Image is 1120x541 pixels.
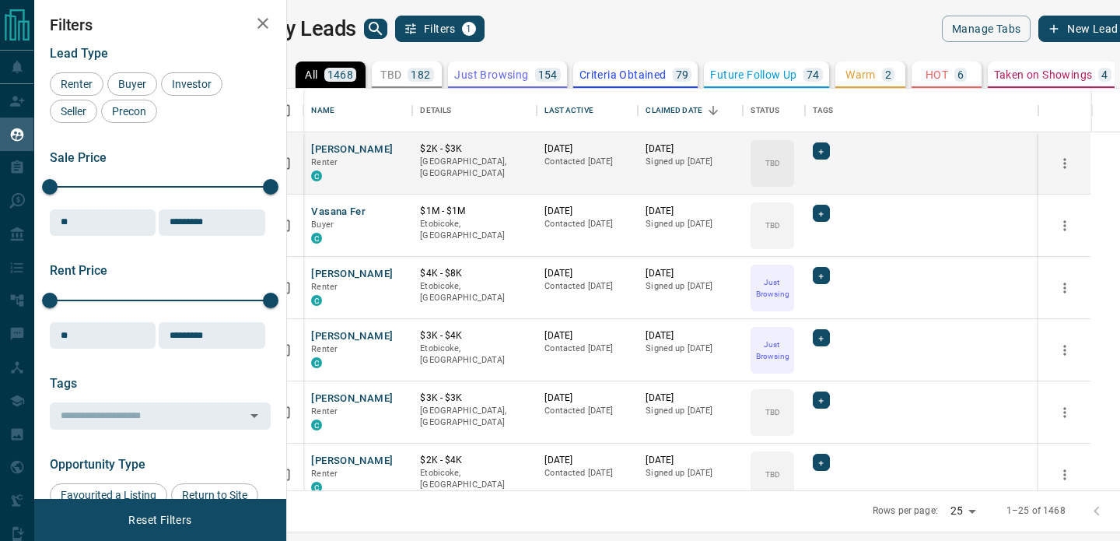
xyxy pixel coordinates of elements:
div: Last Active [544,89,593,132]
span: Seller [55,105,92,118]
span: Favourited a Listing [55,489,162,501]
button: more [1053,276,1076,300]
p: Etobicoke, [GEOGRAPHIC_DATA] [420,467,529,491]
p: [DATE] [646,205,735,218]
p: TBD [765,157,780,169]
p: 154 [538,69,558,80]
div: Status [743,89,805,132]
button: more [1053,152,1076,175]
div: condos.ca [311,357,322,368]
p: Signed up [DATE] [646,156,735,168]
span: + [818,330,824,346]
p: TBD [765,406,780,418]
p: [DATE] [544,392,630,405]
button: more [1053,463,1076,487]
p: Etobicoke, [GEOGRAPHIC_DATA] [420,343,529,367]
span: + [818,143,824,159]
p: Etobicoke, [GEOGRAPHIC_DATA] [420,280,529,304]
div: Details [412,89,537,132]
p: Contacted [DATE] [544,405,630,417]
p: TBD [765,469,780,480]
button: more [1053,339,1076,362]
p: Just Browsing [752,276,793,300]
span: + [818,392,824,408]
span: + [818,206,824,221]
button: [PERSON_NAME] [311,267,393,282]
p: 74 [807,69,820,80]
button: more [1053,401,1076,424]
div: condos.ca [311,295,322,306]
button: [PERSON_NAME] [311,392,393,406]
p: Just Browsing [752,339,793,362]
p: Rows per page: [873,504,938,518]
button: Filters1 [395,16,485,42]
button: Sort [702,100,724,121]
p: TBD [765,220,780,231]
p: Contacted [DATE] [544,467,630,480]
p: [GEOGRAPHIC_DATA], [GEOGRAPHIC_DATA] [420,156,529,180]
p: 1468 [327,69,354,80]
span: Return to Site [177,489,253,501]
p: $3K - $4K [420,329,529,343]
div: + [813,329,829,346]
p: Signed up [DATE] [646,467,735,480]
div: Return to Site [171,483,258,507]
span: Sale Price [50,150,107,165]
p: $4K - $8K [420,267,529,280]
p: [DATE] [646,454,735,467]
p: [DATE] [646,392,735,405]
p: [DATE] [646,267,735,280]
p: 1–25 of 1468 [1006,504,1066,518]
span: 1 [464,23,474,34]
span: Investor [166,78,217,90]
p: Warm [845,69,876,80]
p: 2 [885,69,891,80]
button: Open [243,405,265,427]
span: Renter [311,282,338,292]
p: TBD [380,69,401,80]
div: Details [420,89,451,132]
div: Tags [805,89,1038,132]
div: 25 [944,500,982,522]
p: Signed up [DATE] [646,218,735,230]
div: Buyer [107,72,157,96]
p: Just Browsing [454,69,528,80]
span: Renter [311,406,338,416]
span: Opportunity Type [50,457,145,472]
div: Seller [50,100,97,123]
div: Status [751,89,779,132]
div: + [813,205,829,222]
span: Renter [311,157,338,167]
h2: Filters [50,16,271,34]
p: Signed up [DATE] [646,280,735,293]
div: condos.ca [311,482,322,493]
span: Rent Price [50,263,107,278]
p: $1M - $1M [420,205,529,218]
p: Signed up [DATE] [646,343,735,355]
div: condos.ca [311,233,322,244]
p: Criteria Obtained [579,69,667,80]
div: Precon [101,100,157,123]
p: 182 [411,69,430,80]
p: [DATE] [544,329,630,343]
div: Name [303,89,412,132]
p: [DATE] [646,329,735,343]
p: HOT [926,69,948,80]
button: more [1053,214,1076,237]
button: Vasana Fer [311,205,366,220]
p: $3K - $3K [420,392,529,405]
div: Renter [50,72,103,96]
p: $2K - $3K [420,142,529,156]
div: Investor [161,72,222,96]
span: + [818,268,824,283]
p: 6 [957,69,964,80]
span: Renter [311,469,338,479]
p: [DATE] [646,142,735,156]
p: Contacted [DATE] [544,280,630,293]
span: + [818,455,824,470]
p: Future Follow Up [710,69,796,80]
p: [DATE] [544,142,630,156]
p: [DATE] [544,267,630,280]
button: search button [364,19,387,39]
p: Contacted [DATE] [544,156,630,168]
